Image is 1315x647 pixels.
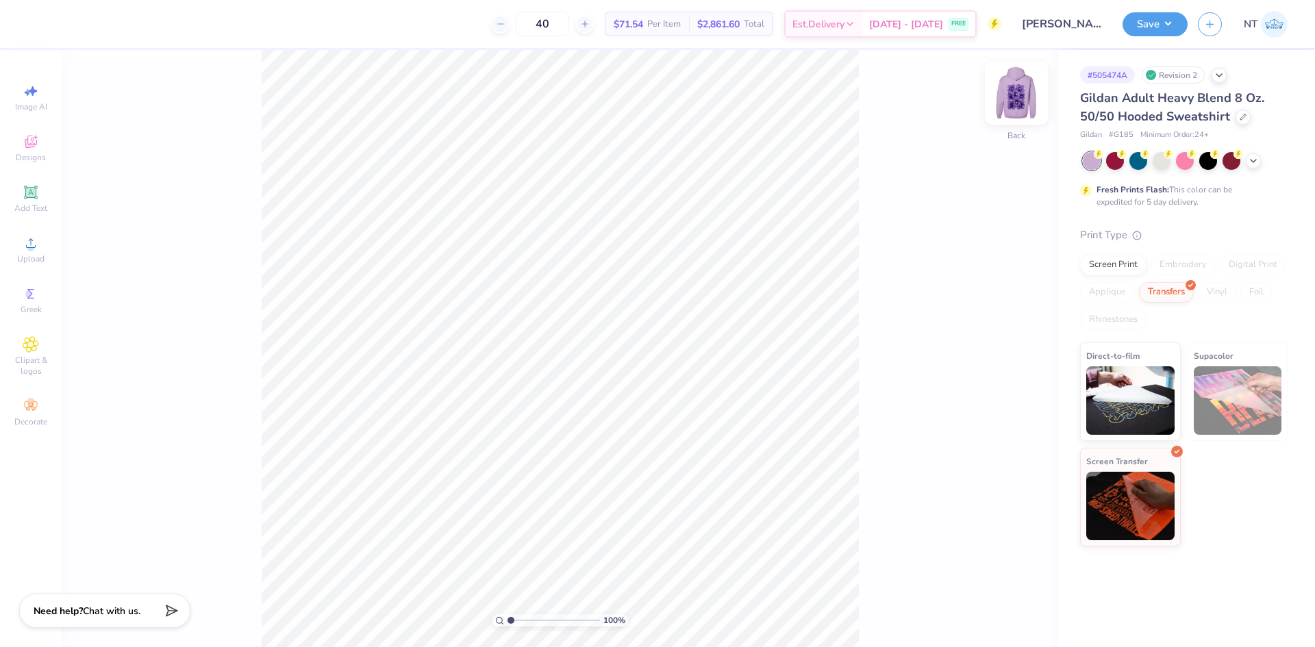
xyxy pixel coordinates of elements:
div: Embroidery [1151,255,1216,275]
span: $71.54 [614,17,643,31]
span: Screen Transfer [1086,454,1148,468]
span: Gildan Adult Heavy Blend 8 Oz. 50/50 Hooded Sweatshirt [1080,90,1264,125]
span: Clipart & logos [7,355,55,377]
strong: Need help? [34,605,83,618]
input: – – [516,12,569,36]
span: Gildan [1080,129,1102,141]
span: Decorate [14,416,47,427]
div: Transfers [1139,282,1194,303]
span: Direct-to-film [1086,348,1140,363]
div: This color can be expedited for 5 day delivery. [1097,183,1265,208]
div: Back [1007,129,1025,142]
div: Revision 2 [1142,66,1205,84]
span: # G185 [1109,129,1134,141]
span: Designs [16,152,46,163]
span: NT [1244,16,1257,32]
div: Rhinestones [1080,309,1147,330]
div: Vinyl [1198,282,1236,303]
span: Chat with us. [83,605,140,618]
button: Save [1123,12,1188,36]
span: Supacolor [1194,348,1233,363]
span: Image AI [15,101,47,112]
input: Untitled Design [1012,10,1112,38]
div: Screen Print [1080,255,1147,275]
span: Upload [17,253,45,264]
img: Nestor Talens [1261,11,1288,38]
span: $2,861.60 [697,17,740,31]
img: Direct-to-film [1086,366,1175,435]
div: Applique [1080,282,1135,303]
div: Foil [1240,282,1273,303]
span: 100 % [603,614,625,626]
a: NT [1244,11,1288,38]
div: # 505474A [1080,66,1135,84]
span: [DATE] - [DATE] [869,17,943,31]
img: Screen Transfer [1086,472,1175,540]
img: Supacolor [1194,366,1282,435]
img: Back [989,66,1044,120]
div: Digital Print [1220,255,1286,275]
span: Add Text [14,203,47,214]
div: Print Type [1080,227,1288,243]
span: Total [744,17,764,31]
span: Greek [21,304,42,315]
span: Est. Delivery [792,17,844,31]
span: Per Item [647,17,681,31]
strong: Fresh Prints Flash: [1097,184,1169,195]
span: Minimum Order: 24 + [1140,129,1209,141]
span: FREE [951,19,966,29]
